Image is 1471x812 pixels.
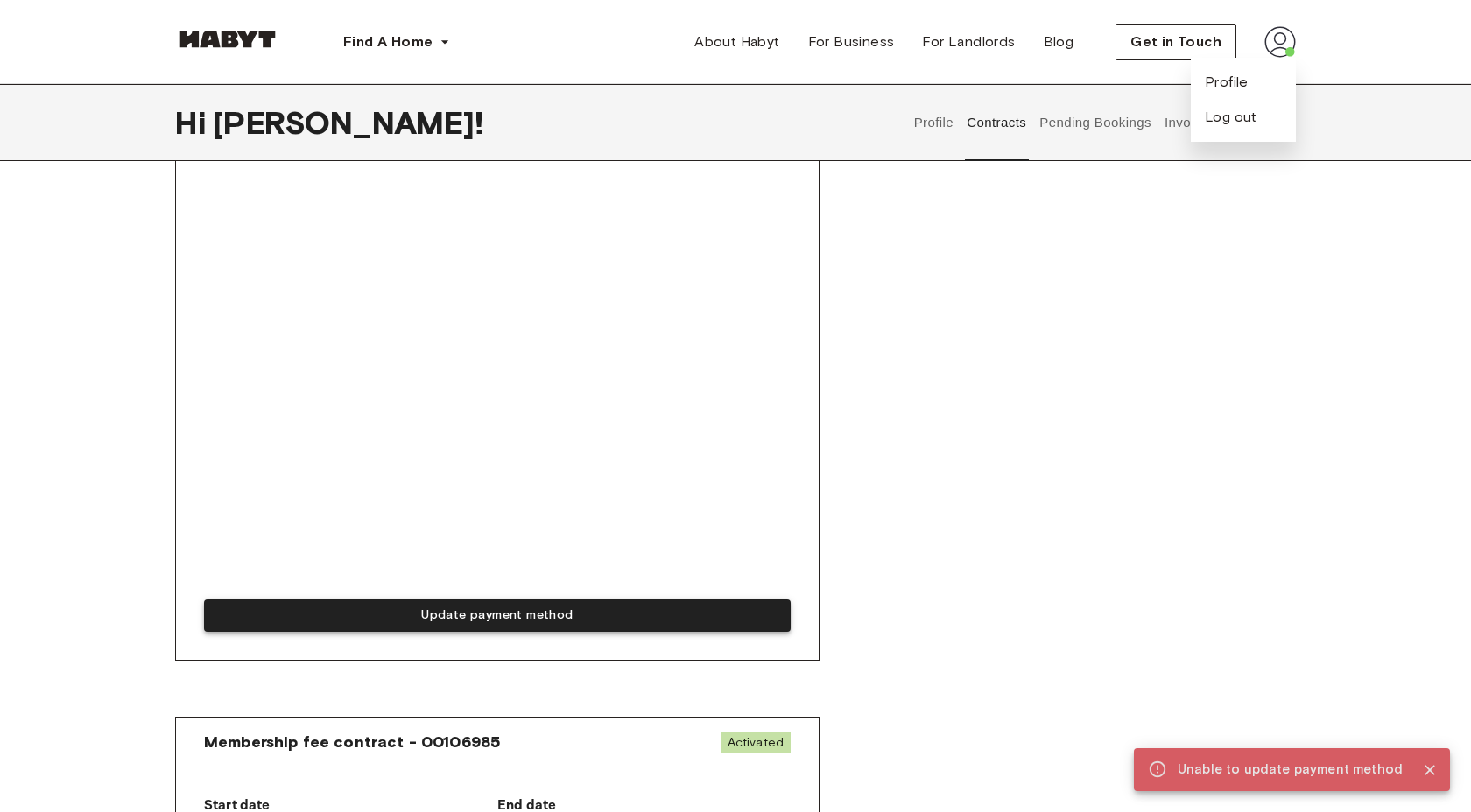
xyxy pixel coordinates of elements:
span: Get in Touch [1130,31,1221,52]
span: For Business [808,31,895,52]
span: Membership fee contract - 00106985 [204,731,500,752]
button: Update payment method [204,599,791,632]
a: Profile [1205,72,1249,93]
a: For Landlords [908,24,1029,59]
button: Log out [1205,107,1257,128]
span: [PERSON_NAME] ! [213,104,483,141]
button: Invoices [1162,84,1229,161]
img: avatar [1264,26,1296,58]
span: Blog [1044,31,1074,52]
div: user profile tabs [907,84,1296,161]
button: Find A Home [329,24,464,59]
div: Unable to update payment method [1178,753,1403,786]
button: Pending Bookings [1038,84,1154,161]
span: Activated [721,731,791,753]
img: Habyt [175,31,280,48]
span: Find A Home [343,31,433,52]
a: Blog [1030,24,1088,59]
span: For Landlords [922,31,1015,52]
button: Profile [911,84,956,161]
button: Contracts [965,84,1029,161]
button: Close [1417,757,1443,783]
a: For Business [794,24,909,59]
button: Get in Touch [1116,24,1236,60]
a: About Habyt [680,24,793,59]
span: Hi [175,104,213,141]
span: About Habyt [694,31,779,52]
